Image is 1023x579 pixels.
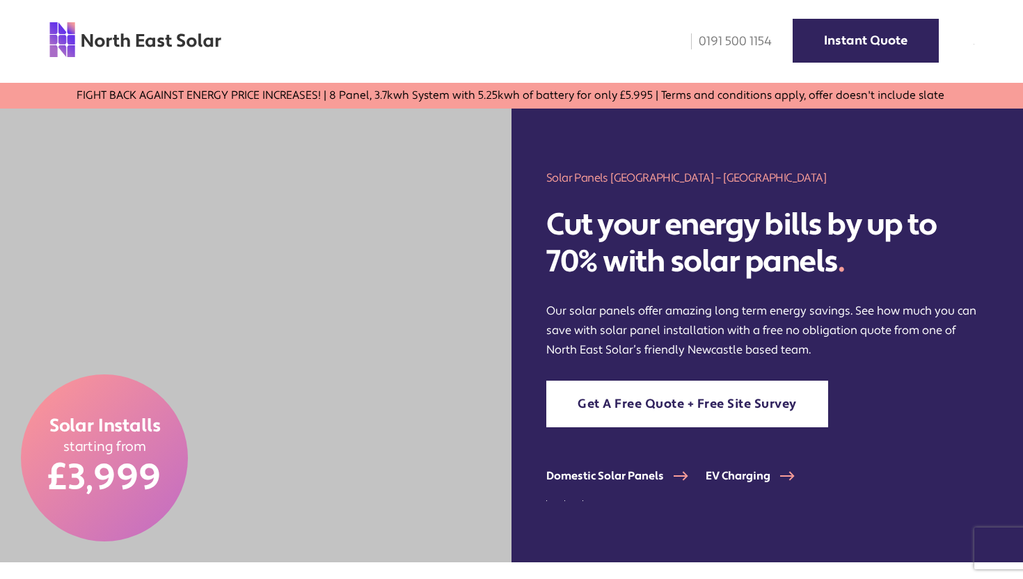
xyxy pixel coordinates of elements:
span: . [838,242,845,281]
span: £3,999 [48,455,161,501]
a: Get A Free Quote + Free Site Survey [546,381,828,427]
p: Our solar panels offer amazing long term energy savings. See how much you can save with solar pan... [546,301,988,360]
img: north east solar logo [49,21,222,58]
span: starting from [63,438,146,455]
a: 0191 500 1154 [681,33,772,49]
a: Solar Installs starting from £3,999 [21,374,188,541]
a: EV Charging [706,469,812,483]
a: Domestic Solar Panels [546,469,706,483]
a: Instant Quote [793,19,939,63]
img: menu icon [974,44,974,45]
span: Solar Installs [49,414,160,438]
h2: Cut your energy bills by up to 70% with solar panels [546,207,988,280]
h1: Solar Panels [GEOGRAPHIC_DATA] – [GEOGRAPHIC_DATA] [546,170,988,186]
